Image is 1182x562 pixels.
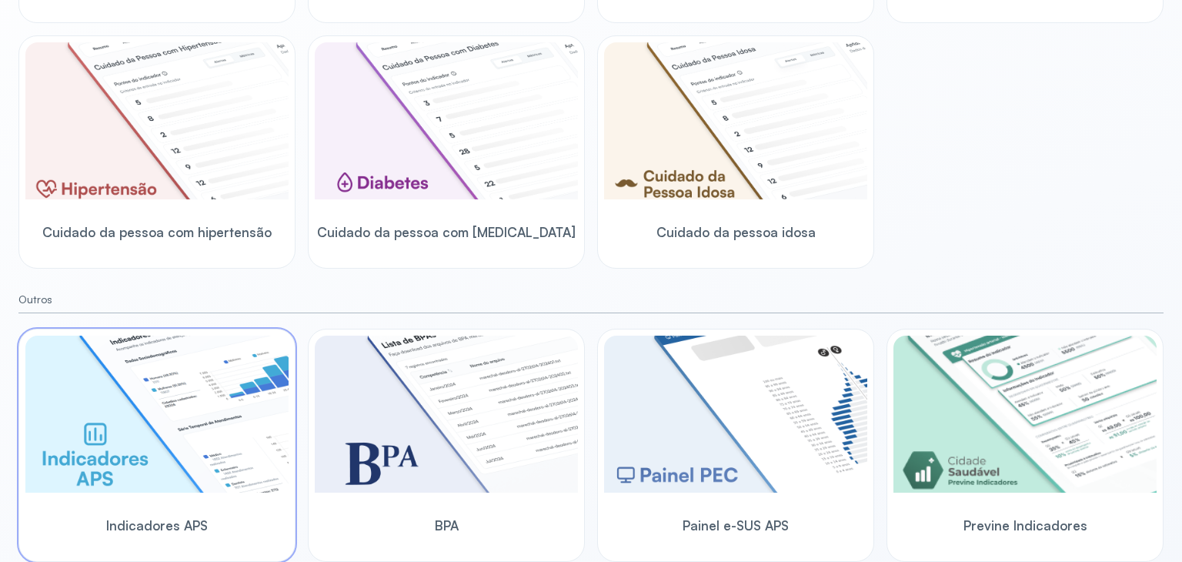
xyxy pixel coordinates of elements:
img: diabetics.png [315,42,578,199]
span: Cuidado da pessoa com hipertensão [42,224,272,240]
span: Painel e-SUS APS [683,517,789,534]
img: bpa.png [315,336,578,493]
span: Cuidado da pessoa com [MEDICAL_DATA] [317,224,576,240]
small: Outros [18,293,1164,306]
span: Indicadores APS [106,517,208,534]
img: elderly.png [604,42,867,199]
img: pec-panel.png [604,336,867,493]
span: Previne Indicadores [963,517,1087,534]
img: hypertension.png [25,42,289,199]
img: previne-brasil.png [893,336,1157,493]
span: BPA [435,517,459,534]
img: aps-indicators.png [25,336,289,493]
span: Cuidado da pessoa idosa [656,224,816,240]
